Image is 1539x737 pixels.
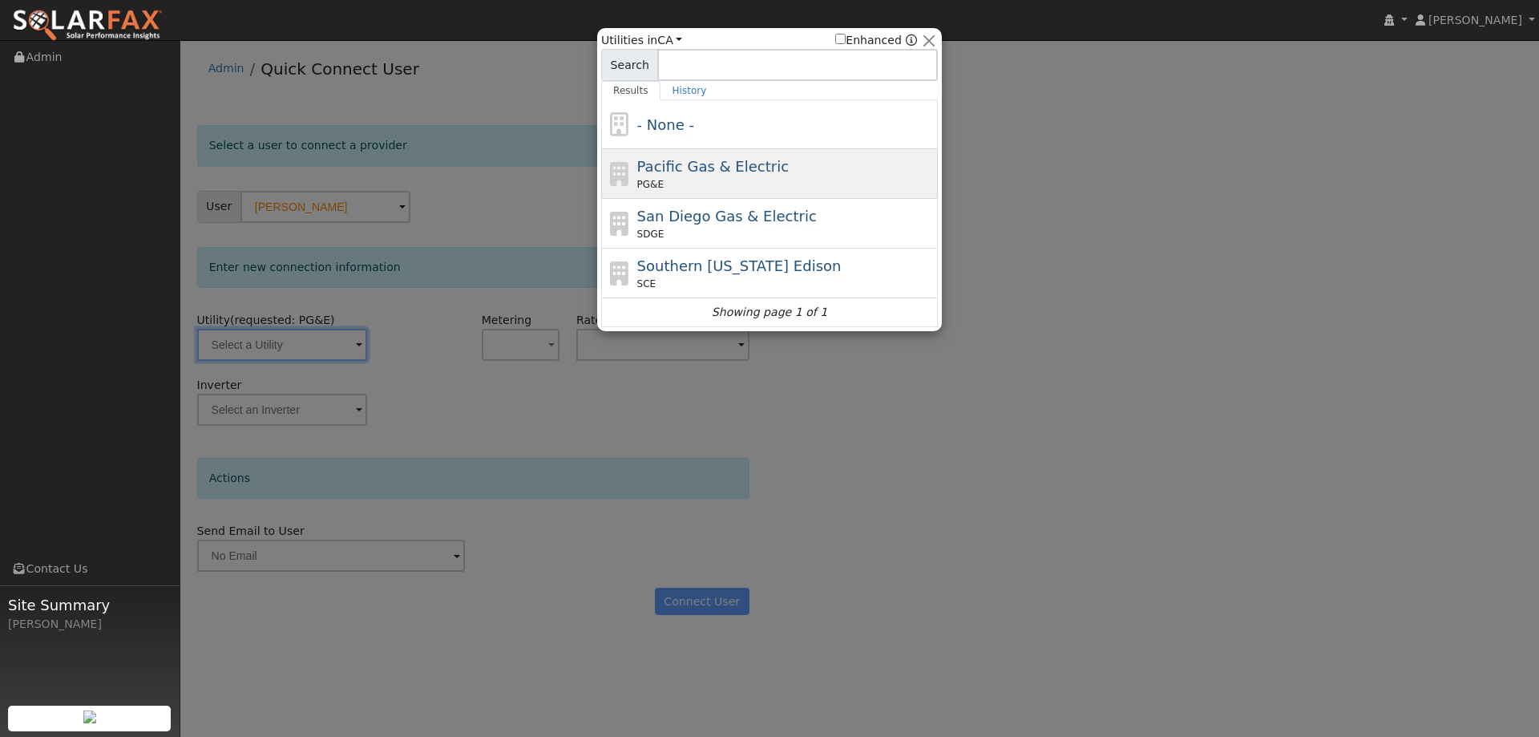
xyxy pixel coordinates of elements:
[835,32,917,49] span: Show enhanced providers
[83,711,96,723] img: retrieve
[637,257,842,274] span: Southern [US_STATE] Edison
[637,158,789,175] span: Pacific Gas & Electric
[637,208,817,225] span: San Diego Gas & Electric
[835,32,902,49] label: Enhanced
[12,9,163,43] img: SolarFax
[8,616,172,633] div: [PERSON_NAME]
[637,177,664,192] span: PG&E
[8,594,172,616] span: Site Summary
[660,81,719,100] a: History
[637,227,664,241] span: SDGE
[637,116,694,133] span: - None -
[601,81,660,100] a: Results
[835,34,846,44] input: Enhanced
[712,304,827,321] i: Showing page 1 of 1
[601,32,682,49] span: Utilities in
[657,34,682,47] a: CA
[1428,14,1522,26] span: [PERSON_NAME]
[601,49,658,81] span: Search
[906,34,917,47] a: Enhanced Providers
[637,277,656,291] span: SCE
